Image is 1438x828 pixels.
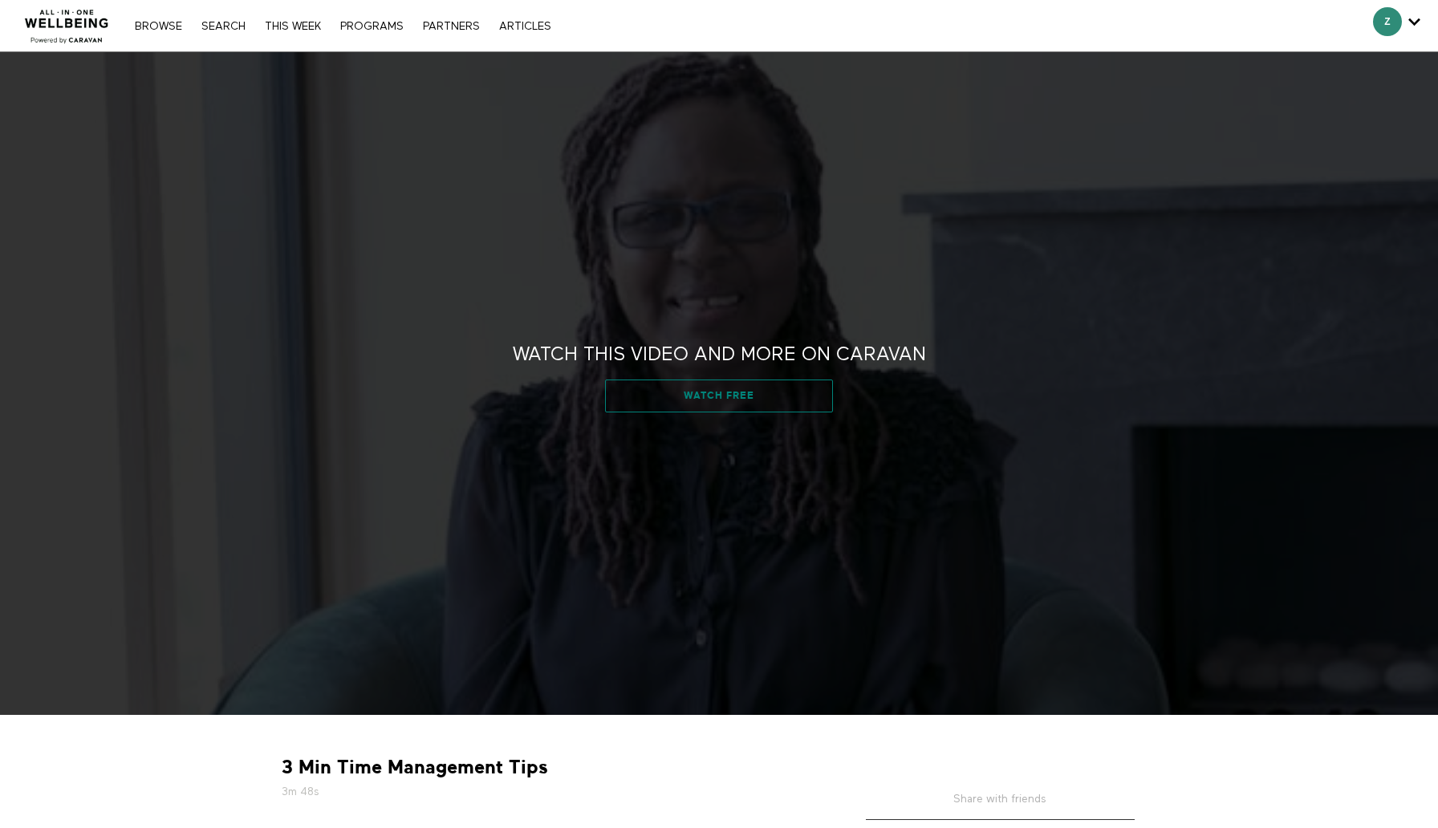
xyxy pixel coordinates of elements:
a: ARTICLES [491,21,559,32]
a: THIS WEEK [257,21,329,32]
a: PARTNERS [415,21,488,32]
h5: Share with friends [866,791,1135,820]
strong: 3 Min Time Management Tips [282,755,548,780]
nav: Primary [127,18,559,34]
a: Browse [127,21,190,32]
a: Search [193,21,254,32]
a: PROGRAMS [332,21,412,32]
h2: Watch this video and more on CARAVAN [513,343,926,367]
h5: 3m 48s [282,784,819,800]
a: Watch free [605,379,832,412]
